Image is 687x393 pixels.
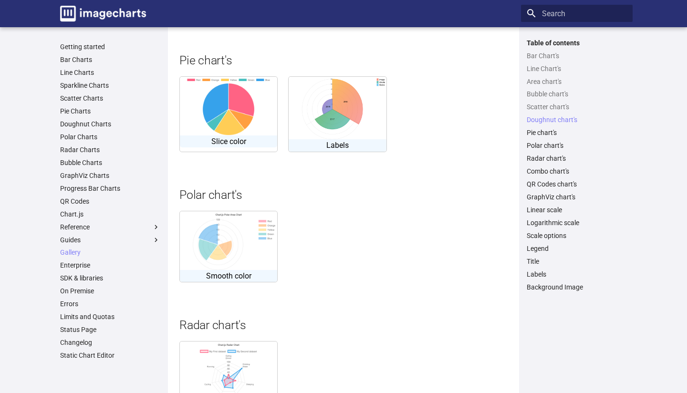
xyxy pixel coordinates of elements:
ya-tr-span: Labels [527,270,546,278]
ya-tr-span: Scale options [527,232,566,239]
ya-tr-span: Radar chart's [527,155,566,162]
a: Scale options [527,231,627,240]
ya-tr-span: Bar Charts [60,56,92,63]
ya-tr-span: Logarithmic scale [527,219,579,227]
a: Progress Bar Charts [60,184,160,193]
a: Logarithmic scale [527,218,627,227]
a: Enterprise [60,261,160,269]
ya-tr-span: GraphViz chart's [527,193,575,201]
ya-tr-span: Bubble Charts [60,159,102,166]
a: Labels [288,76,386,152]
a: QR Codes [60,197,160,206]
a: Bar Charts [60,55,160,64]
a: Line Charts [60,68,160,77]
ya-tr-span: Reference [60,223,90,231]
ya-tr-span: Static Chart Editor [60,352,114,359]
a: Labels [527,270,627,279]
a: On Premise [60,287,160,295]
ya-tr-span: Labels [326,141,349,150]
ya-tr-span: Combo chart's [527,167,569,175]
a: Changelog [60,338,160,347]
a: Linear scale [527,206,627,214]
a: Title [527,257,627,266]
ya-tr-span: Guides [60,236,81,244]
ya-tr-span: Table of contents [527,39,580,47]
ya-tr-span: Status Page [60,326,96,333]
ya-tr-span: Line Charts [60,69,94,76]
img: 2.8.0 [180,211,277,270]
ya-tr-span: Changelog [60,339,92,346]
a: Scatter chart's [527,103,627,111]
ya-tr-span: Bar Chart's [527,52,559,60]
ya-tr-span: Scatter chart's [527,103,569,111]
a: Slice color [179,76,278,152]
a: SDK & libraries [60,274,160,282]
a: Polar chart's [527,141,627,150]
ya-tr-span: Gallery [60,248,81,256]
ya-tr-span: Doughnut chart's [527,116,577,124]
ya-tr-span: Radar Charts [60,146,100,154]
ya-tr-span: GraphViz Charts [60,172,109,179]
ya-tr-span: Linear scale [527,206,562,214]
ya-tr-span: Background Image [527,283,583,291]
a: GraphViz chart's [527,193,627,201]
a: Pie Charts [60,107,160,115]
a: Errors [60,300,160,308]
ya-tr-span: Area chart's [527,78,562,85]
ya-tr-span: Line Chart's [527,65,561,72]
a: Getting started [60,42,160,51]
nav: Table of contents [521,39,633,291]
a: QR Codes chart's [527,180,627,188]
a: Background Image [527,283,627,291]
a: Bubble chart's [527,90,627,98]
ya-tr-span: Polar Charts [60,133,97,141]
ya-tr-span: Pie Charts [60,107,91,115]
ya-tr-span: Doughnut Charts [60,120,111,128]
a: GraphViz Charts [60,171,160,180]
ya-tr-span: Smooth color [206,271,251,280]
ya-tr-span: Bubble chart's [527,90,568,98]
a: Smooth color [179,211,278,282]
a: Line Chart's [527,64,627,73]
input: Поиск [521,5,633,22]
ya-tr-span: Errors [60,300,78,308]
a: Radar Charts [60,145,160,154]
ya-tr-span: SDK & libraries [60,274,103,282]
img: 2.8.0 [180,77,277,135]
a: Документация по графическим изображениям [56,2,150,25]
a: Doughnut chart's [527,115,627,124]
img: chart [289,77,386,139]
img: logo [60,6,146,21]
ya-tr-span: Limits and Quotas [60,313,114,321]
ya-tr-span: On Premise [60,287,94,295]
ya-tr-span: Chart.js [60,210,83,218]
ya-tr-span: Sparkline Charts [60,82,109,89]
ya-tr-span: Scatter Charts [60,94,103,102]
a: Gallery [60,248,160,257]
a: Combo chart's [527,167,627,176]
a: Status Page [60,325,160,334]
a: Area chart's [527,77,627,86]
ya-tr-span: Slice color [211,137,246,146]
ya-tr-span: Pie chart's [527,129,557,136]
a: Bubble Charts [60,158,160,167]
a: Radar chart's [527,154,627,163]
ya-tr-span: Radar chart's [179,318,246,332]
a: Bar Chart's [527,52,627,60]
ya-tr-span: Progress Bar Charts [60,185,120,192]
a: Pie chart's [527,128,627,137]
ya-tr-span: Pie chart's [179,53,232,67]
ya-tr-span: Legend [527,245,549,252]
a: Static Chart Editor [60,351,160,360]
ya-tr-span: QR Codes [60,197,89,205]
a: Chart.js [60,210,160,218]
a: Limits and Quotas [60,312,160,321]
ya-tr-span: Enterprise [60,261,90,269]
ya-tr-span: Getting started [60,43,105,51]
a: Polar Charts [60,133,160,141]
ya-tr-span: Polar chart's [179,188,242,202]
ya-tr-span: Title [527,258,539,265]
a: Scatter Charts [60,94,160,103]
a: Doughnut Charts [60,120,160,128]
ya-tr-span: Polar chart's [527,142,563,149]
